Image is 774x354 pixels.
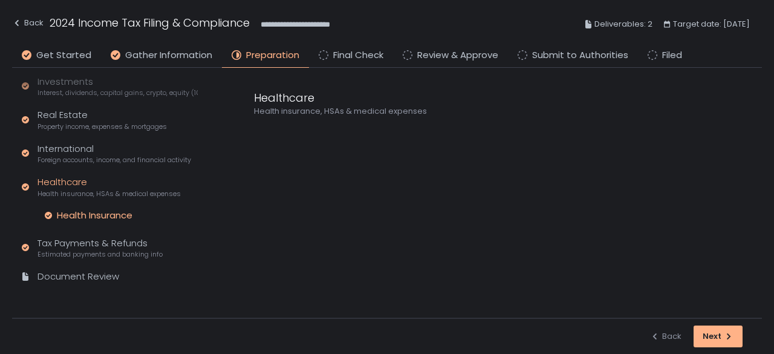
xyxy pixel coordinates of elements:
span: Foreign accounts, income, and financial activity [37,156,191,165]
span: Deliverables: 2 [594,17,652,31]
span: Target date: [DATE] [673,17,750,31]
div: Real Estate [37,108,167,131]
div: Healthcare [37,175,181,198]
div: Document Review [37,270,119,284]
button: Back [650,326,681,347]
div: International [37,142,191,165]
span: Submit to Authorities [532,48,628,62]
div: Health Insurance [57,209,132,221]
span: Gather Information [125,48,212,62]
div: Next [703,331,733,342]
div: Healthcare [254,90,738,106]
div: Tax Payments & Refunds [37,237,163,260]
div: Back [12,16,44,30]
span: Estimated payments and banking info [37,250,163,259]
div: Health insurance, HSAs & medical expenses [254,106,738,117]
span: Health insurance, HSAs & medical expenses [37,189,181,198]
div: Investments [37,75,198,98]
span: Get Started [36,48,91,62]
div: Back [650,331,681,342]
span: Property income, expenses & mortgages [37,122,167,131]
span: Review & Approve [417,48,498,62]
h1: 2024 Income Tax Filing & Compliance [50,15,250,31]
button: Back [12,15,44,34]
span: Interest, dividends, capital gains, crypto, equity (1099s, K-1s) [37,88,198,97]
span: Final Check [333,48,383,62]
button: Next [694,326,743,347]
span: Preparation [246,48,299,62]
span: Filed [662,48,682,62]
